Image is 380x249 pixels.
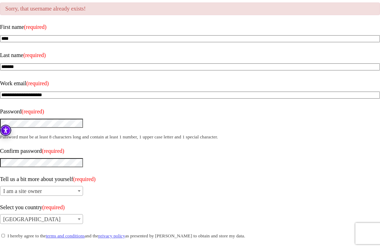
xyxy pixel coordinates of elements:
span: (required) [73,176,96,182]
span: (required) [21,108,44,114]
a: terms and conditions [46,233,85,238]
span: (required) [23,52,46,58]
span: (required) [24,24,46,30]
span: (required) [26,80,49,86]
span: (required) [42,204,65,210]
p: Sorry, that username already exists! [5,6,367,12]
span: I am a site owner [0,186,83,196]
a: privacy policy [98,233,125,238]
span: Panama [0,214,83,224]
small: I hereby agree to the and the as presented by [PERSON_NAME] to obtain and store my data. [7,233,245,238]
input: I hereby agree to theterms and conditionsand theprivacy policyas presented by [PERSON_NAME] to ob... [1,234,5,237]
span: (required) [42,148,64,154]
